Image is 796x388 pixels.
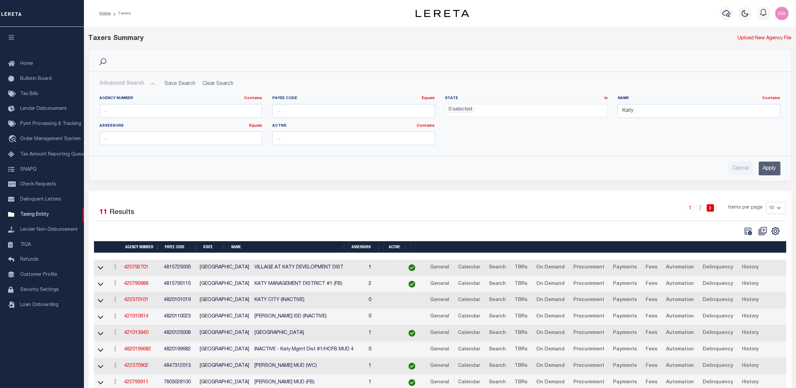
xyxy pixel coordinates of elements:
a: Delinquency [700,377,737,388]
td: [GEOGRAPHIC_DATA] [197,292,252,309]
a: On Demand [533,295,568,306]
th: Payee Code: activate to sort column ascending [162,241,200,253]
a: Delinquency [700,361,737,372]
a: Procurement [571,361,608,372]
a: 421010614 [124,314,148,319]
img: logo-dark.svg [416,10,469,17]
a: Payments [610,344,640,355]
a: Procurement [571,295,608,306]
a: Payments [610,295,640,306]
a: Equals [422,96,435,100]
a: 422370902 [124,363,148,368]
a: Payments [610,328,640,339]
a: Calendar [455,361,483,372]
a: 4820199682 [124,347,151,352]
a: Search [486,361,509,372]
th: Active: activate to sort column ascending [384,241,411,253]
a: History [739,344,762,355]
a: Procurement [571,262,608,273]
a: TBRs [512,377,531,388]
a: TBRs [512,262,531,273]
a: In [604,96,608,100]
a: 421013940 [124,331,148,335]
input: ... [100,104,263,118]
a: Delinquency [700,262,737,273]
a: On Demand [533,328,568,339]
a: Delinquency [700,295,737,306]
td: 1 [366,358,400,375]
a: On Demand [533,279,568,290]
td: [GEOGRAPHIC_DATA] [197,358,252,375]
a: Procurement [571,344,608,355]
a: TBRs [512,279,531,290]
th: Assessors: activate to sort column ascending [349,241,384,253]
img: svg+xml;base64,PHN2ZyB4bWxucz0iaHR0cDovL3d3dy53My5vcmcvMjAwMC9zdmciIHBvaW50ZXItZXZlbnRzPSJub25lIi... [775,7,789,20]
td: 4820199682 [161,342,197,358]
a: Search [486,328,509,339]
a: History [739,377,762,388]
input: Cancel [728,162,753,175]
span: Taxing Entity [20,212,49,217]
a: Delinquency [700,311,737,322]
a: On Demand [533,361,568,372]
a: Calendar [455,295,483,306]
a: Home [99,11,111,15]
a: History [739,328,762,339]
td: [GEOGRAPHIC_DATA] [197,325,252,342]
td: 1 [366,325,400,342]
img: check-icon-green.svg [409,281,415,288]
a: Procurement [571,279,608,290]
a: Search [486,262,509,273]
a: Fees [643,279,661,290]
a: Calendar [455,344,483,355]
td: 0 [366,342,400,358]
span: Home [20,61,33,66]
input: ... [618,104,781,118]
td: [GEOGRAPHIC_DATA] [197,260,252,276]
a: TBRs [512,361,531,372]
input: Apply [759,162,781,175]
a: Fees [643,328,661,339]
a: Upload New Agency File [738,35,792,42]
i: travel_explore [8,135,19,144]
a: Delinquency [700,279,737,290]
label: Active [272,123,435,129]
a: Calendar [455,279,483,290]
a: Payments [610,262,640,273]
a: General [427,344,453,355]
span: SNAPQ [20,167,37,172]
td: 4820101019 [161,292,197,309]
th: Name: activate to sort column ascending [229,241,349,253]
span: 11 [100,209,108,216]
a: Contains [417,124,435,128]
button: Advanced Search [100,77,155,90]
a: Search [486,279,509,290]
a: Automation [663,328,697,339]
a: Payments [610,311,640,322]
a: Fees [643,361,661,372]
td: [GEOGRAPHIC_DATA] [197,309,252,325]
a: Payments [610,279,640,290]
a: General [427,295,453,306]
a: On Demand [533,262,568,273]
a: Fees [643,311,661,322]
span: Lender Non-Disbursement [20,227,78,232]
input: ... [272,131,435,145]
td: KATY CITY (INACTIVE) [252,292,366,309]
label: Results [110,207,135,218]
span: Items per page [729,204,763,212]
a: Equals [249,124,262,128]
td: 0 [366,309,400,325]
a: Automation [663,377,697,388]
a: Payments [610,377,640,388]
a: General [427,279,453,290]
a: General [427,311,453,322]
span: TIQA [20,242,31,247]
a: Payments [610,361,640,372]
td: 0 [366,292,400,309]
a: Automation [663,311,697,322]
td: [PERSON_NAME] MUD (WC) [252,358,366,375]
a: Calendar [455,311,483,322]
span: Order Management System [20,137,81,141]
a: Delinquency [700,344,737,355]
